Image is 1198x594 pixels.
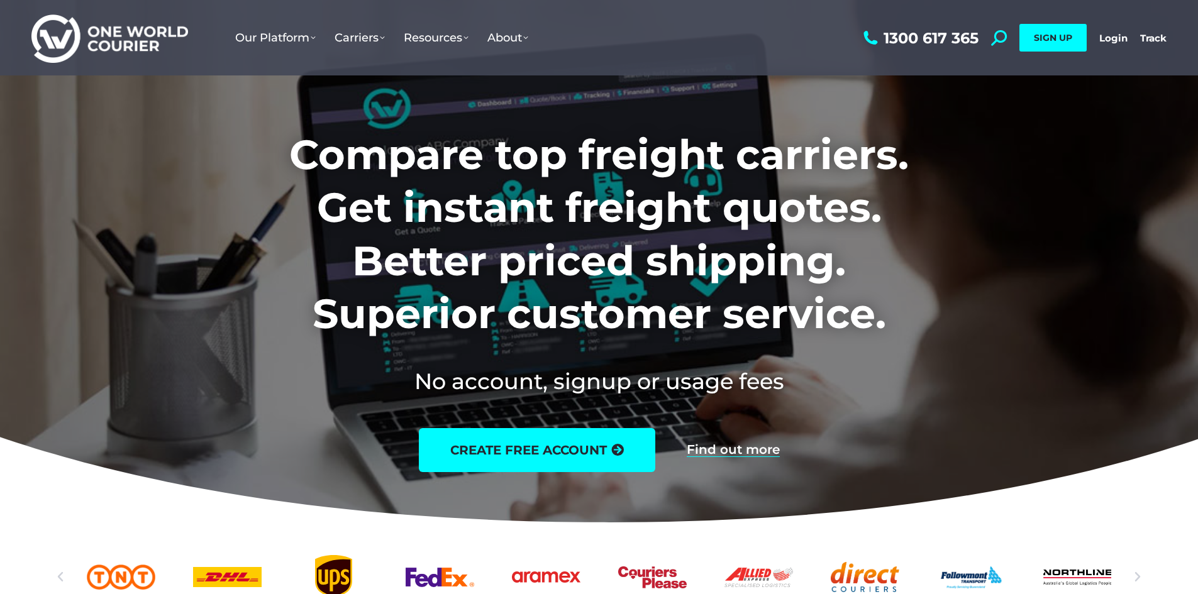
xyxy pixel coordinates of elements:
span: Resources [404,31,469,45]
a: Resources [394,18,478,57]
a: create free account [419,428,655,472]
a: Find out more [687,443,780,457]
a: Login [1099,32,1128,44]
span: About [487,31,528,45]
a: Our Platform [226,18,325,57]
a: Carriers [325,18,394,57]
a: SIGN UP [1019,24,1087,52]
h1: Compare top freight carriers. Get instant freight quotes. Better priced shipping. Superior custom... [206,128,992,341]
span: Our Platform [235,31,316,45]
a: About [478,18,538,57]
h2: No account, signup or usage fees [206,366,992,397]
span: Carriers [335,31,385,45]
img: One World Courier [31,13,188,63]
a: 1300 617 365 [860,30,979,46]
span: SIGN UP [1034,32,1072,43]
a: Track [1140,32,1167,44]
